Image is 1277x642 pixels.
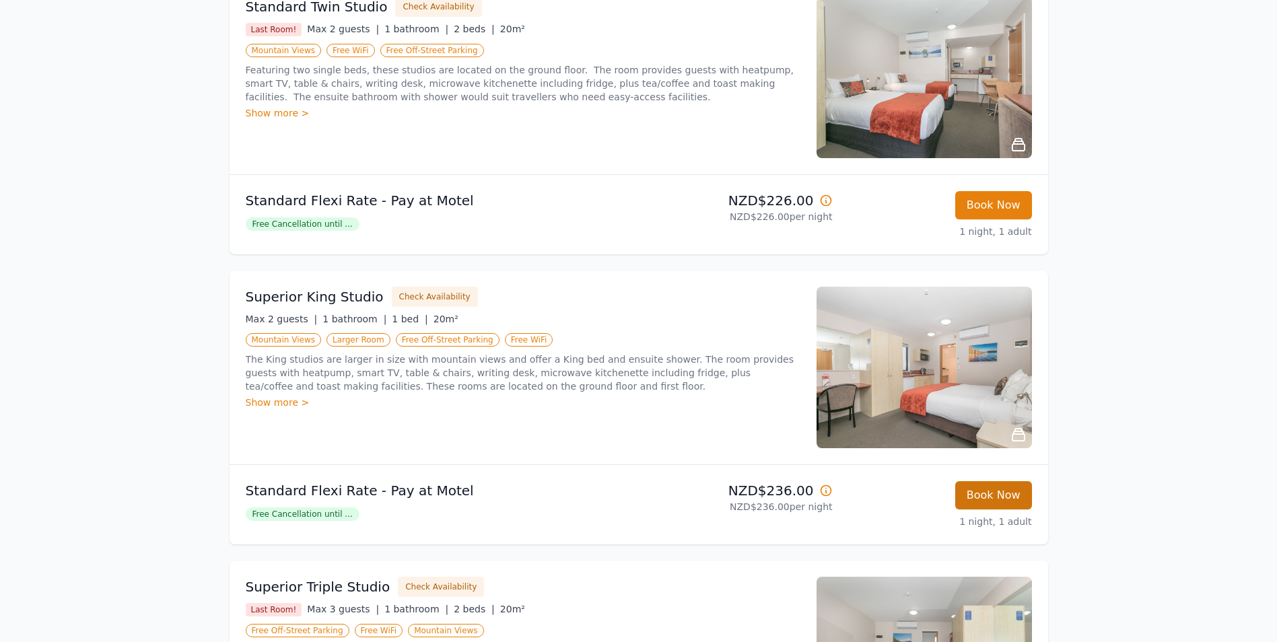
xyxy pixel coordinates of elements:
span: Max 2 guests | [307,24,379,34]
span: Free Off-Street Parking [396,333,499,347]
span: 1 bathroom | [384,604,448,614]
span: Free WiFi [326,44,375,57]
button: Check Availability [392,287,478,307]
p: Standard Flexi Rate - Pay at Motel [246,481,633,500]
p: 1 night, 1 adult [843,225,1032,238]
button: Book Now [955,481,1032,509]
span: Free Off-Street Parking [380,44,484,57]
p: NZD$236.00 [644,481,833,500]
span: Free Cancellation until ... [246,217,359,231]
span: Free Off-Street Parking [246,624,349,637]
p: The King studios are larger in size with mountain views and offer a King bed and ensuite shower. ... [246,353,800,393]
span: Free Cancellation until ... [246,507,359,521]
span: 2 beds | [454,604,495,614]
h3: Superior Triple Studio [246,577,390,596]
span: Free WiFi [355,624,403,637]
button: Check Availability [398,577,484,597]
div: Show more > [246,396,800,409]
span: 20m² [500,604,525,614]
span: Last Room! [246,23,302,36]
div: Show more > [246,106,800,120]
p: Standard Flexi Rate - Pay at Motel [246,191,633,210]
span: Max 2 guests | [246,314,318,324]
span: 1 bed | [392,314,427,324]
span: 1 bathroom | [322,314,386,324]
p: NZD$226.00 per night [644,210,833,223]
span: 1 bathroom | [384,24,448,34]
p: NZD$236.00 per night [644,500,833,513]
p: Featuring two single beds, these studios are located on the ground floor. The room provides guest... [246,63,800,104]
span: 20m² [434,314,458,324]
span: Max 3 guests | [307,604,379,614]
h3: Superior King Studio [246,287,384,306]
p: NZD$226.00 [644,191,833,210]
p: 1 night, 1 adult [843,515,1032,528]
button: Book Now [955,191,1032,219]
span: Mountain Views [408,624,483,637]
span: Last Room! [246,603,302,616]
span: Mountain Views [246,44,321,57]
span: 20m² [500,24,525,34]
span: Free WiFi [505,333,553,347]
span: Mountain Views [246,333,321,347]
span: Larger Room [326,333,390,347]
span: 2 beds | [454,24,495,34]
